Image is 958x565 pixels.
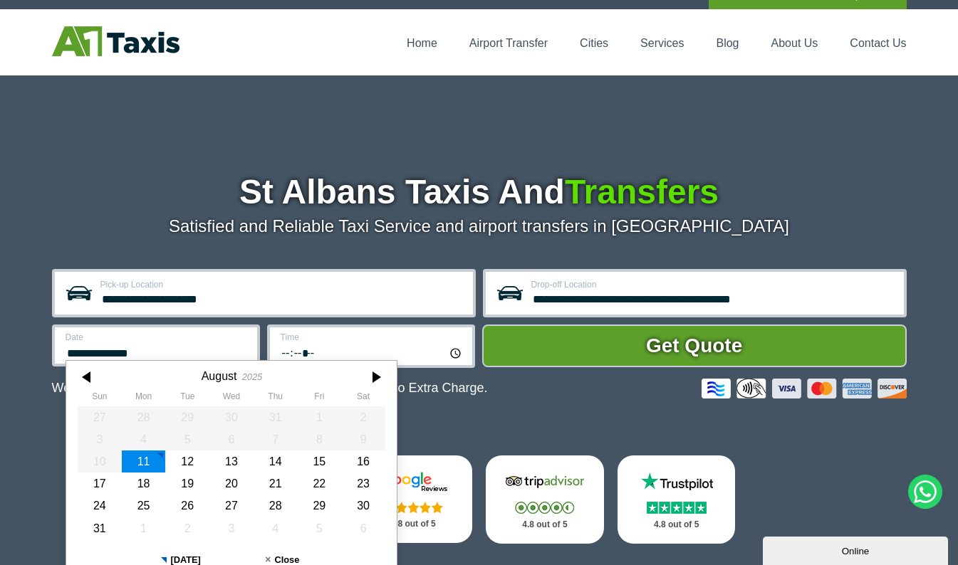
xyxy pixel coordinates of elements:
label: Drop-off Location [531,280,895,289]
div: 05 August 2025 [165,428,209,450]
img: Trustpilot [634,471,719,492]
div: 22 August 2025 [297,472,341,495]
label: Pick-up Location [100,280,464,289]
div: 31 August 2025 [78,517,122,539]
div: 09 August 2025 [341,428,385,450]
div: 04 September 2025 [253,517,297,539]
span: Transfers [565,173,719,211]
div: 23 August 2025 [341,472,385,495]
th: Sunday [78,391,122,406]
a: Trustpilot Stars 4.8 out of 5 [618,455,736,544]
a: Google Stars 4.8 out of 5 [354,455,472,543]
div: 18 August 2025 [121,472,165,495]
button: Get Quote [482,324,907,367]
div: 08 August 2025 [297,428,341,450]
div: August [201,369,236,383]
div: 03 August 2025 [78,428,122,450]
img: Stars [384,502,443,513]
label: Date [66,333,249,342]
div: 17 August 2025 [78,472,122,495]
div: 12 August 2025 [165,450,209,472]
span: The Car at No Extra Charge. [324,381,487,395]
div: 26 August 2025 [165,495,209,517]
div: 27 July 2025 [78,406,122,428]
div: 10 August 2025 [78,450,122,472]
div: 04 August 2025 [121,428,165,450]
h1: St Albans Taxis And [52,175,907,209]
div: 31 July 2025 [253,406,297,428]
div: 29 July 2025 [165,406,209,428]
div: 03 September 2025 [209,517,254,539]
div: 16 August 2025 [341,450,385,472]
div: 28 July 2025 [121,406,165,428]
a: Cities [580,37,608,49]
div: 24 August 2025 [78,495,122,517]
a: About Us [771,37,818,49]
p: Satisfied and Reliable Taxi Service and airport transfers in [GEOGRAPHIC_DATA] [52,216,907,236]
div: 28 August 2025 [253,495,297,517]
div: 01 September 2025 [121,517,165,539]
img: Stars [647,502,707,514]
div: 06 September 2025 [341,517,385,539]
a: Services [640,37,684,49]
a: Tripadvisor Stars 4.8 out of 5 [486,455,604,544]
div: 30 July 2025 [209,406,254,428]
p: We Now Accept Card & Contactless Payment In [52,381,488,396]
div: 02 September 2025 [165,517,209,539]
div: 25 August 2025 [121,495,165,517]
th: Monday [121,391,165,406]
p: 4.8 out of 5 [370,515,457,533]
div: 02 August 2025 [341,406,385,428]
th: Saturday [341,391,385,406]
a: Airport Transfer [469,37,548,49]
th: Wednesday [209,391,254,406]
div: 15 August 2025 [297,450,341,472]
div: 11 August 2025 [121,450,165,472]
div: 2025 [241,371,261,382]
p: 4.8 out of 5 [501,516,588,534]
img: Credit And Debit Cards [702,379,907,398]
img: Google [370,471,456,492]
a: Blog [716,37,739,49]
div: 13 August 2025 [209,450,254,472]
div: 07 August 2025 [253,428,297,450]
div: 20 August 2025 [209,472,254,495]
div: 19 August 2025 [165,472,209,495]
a: Home [407,37,437,49]
div: 27 August 2025 [209,495,254,517]
iframe: chat widget [763,534,951,565]
div: 01 August 2025 [297,406,341,428]
p: 4.8 out of 5 [633,516,720,534]
img: Tripadvisor [502,471,588,492]
img: Stars [515,502,574,514]
div: 30 August 2025 [341,495,385,517]
div: 06 August 2025 [209,428,254,450]
div: 21 August 2025 [253,472,297,495]
label: Time [281,333,464,342]
th: Friday [297,391,341,406]
div: 14 August 2025 [253,450,297,472]
a: Contact Us [850,37,906,49]
div: 05 September 2025 [297,517,341,539]
th: Thursday [253,391,297,406]
th: Tuesday [165,391,209,406]
div: 29 August 2025 [297,495,341,517]
img: A1 Taxis St Albans LTD [52,26,179,56]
